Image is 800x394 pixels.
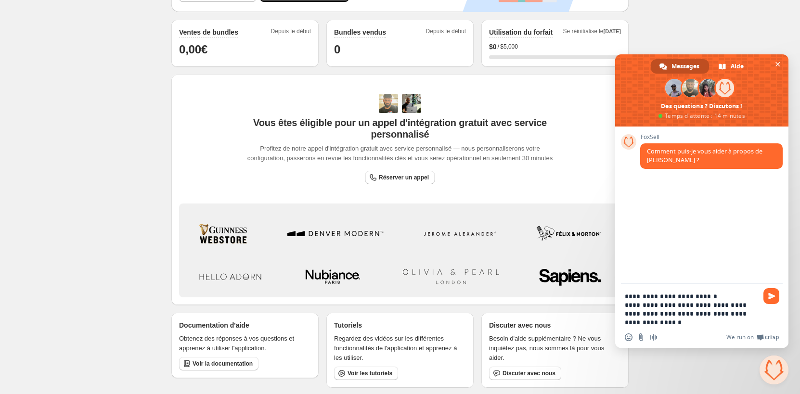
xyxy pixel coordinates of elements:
[489,320,551,330] p: Discuter avec nous
[365,171,435,184] a: Réserver un appel
[637,333,645,341] span: Envoyer un fichier
[379,174,429,181] span: Réserver un appel
[500,43,518,51] span: $5,000
[379,94,398,113] img: Adi
[760,356,788,384] div: Fermer le chat
[334,42,466,57] h1: 0
[625,292,758,327] textarea: Entrez votre message...
[489,42,621,51] div: /
[765,333,779,341] span: Crisp
[640,134,783,140] span: FoxSell
[193,360,253,368] span: Voir la documentation
[348,369,392,377] span: Voir les tutoriels
[402,94,421,113] img: Prakhar
[763,288,779,304] span: Envoyer
[651,59,709,74] div: Messages
[179,27,238,37] h2: Ventes de bundles
[489,42,497,51] span: $ 0
[334,320,362,330] p: Tutoriels
[731,59,744,74] span: Aide
[179,334,311,353] p: Obtenez des réponses à vos questions et apprenez à utiliser l'application.
[489,334,621,363] p: Besoin d'aide supplémentaire ? Ne vous inquiétez pas, nous sommes là pour vous aider.
[671,59,699,74] span: Messages
[726,333,754,341] span: We run on
[179,357,258,370] a: Voir la documentation
[773,59,783,69] span: Fermer le chat
[625,333,632,341] span: Insérer un emoji
[726,333,779,341] a: We run onCrisp
[271,27,311,38] span: Depuis le début
[426,27,466,38] span: Depuis le début
[647,147,762,164] span: Comment puis-je vous aider à propos de [PERSON_NAME] ?
[650,333,658,341] span: Message audio
[245,144,555,163] span: Profitez de notre appel d'intégration gratuit avec service personnalisé — nous personnaliserons v...
[710,59,753,74] div: Aide
[489,367,561,380] button: Discuter avec nous
[489,27,553,37] h2: Utilisation du forfait
[604,28,621,34] span: [DATE]
[563,27,621,38] span: Se réinitialise le
[179,42,311,57] h1: 0,00€
[334,334,466,363] p: Regardez des vidéos sur les différentes fonctionnalités de l'application et apprenez à les utiliser.
[245,117,555,140] span: Vous êtes éligible pour un appel d'intégration gratuit avec service personnalisé
[334,27,386,37] h2: Bundles vendus
[334,367,398,380] a: Voir les tutoriels
[503,369,555,377] span: Discuter avec nous
[179,320,249,330] p: Documentation d'aide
